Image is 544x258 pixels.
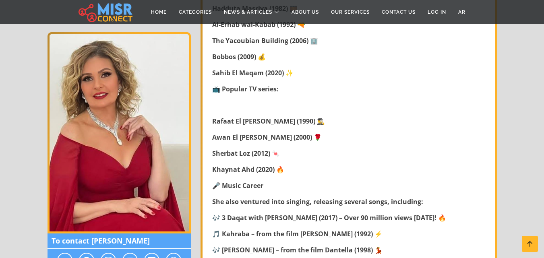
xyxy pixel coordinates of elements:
[79,2,132,22] img: main.misr_connect
[212,85,279,93] strong: 📺 Popular TV series:
[212,181,263,190] strong: 🎤 Music Career
[212,52,266,61] strong: Bobbos (2009) 💰
[212,117,325,126] strong: Rafaat El [PERSON_NAME] (1990) 🕵️‍♂️
[224,8,272,16] span: News & Articles
[218,4,285,20] a: News & Articles
[285,4,325,20] a: About Us
[212,149,280,158] strong: Sherbat Loz (2012) 🍬
[48,233,191,249] span: To contact [PERSON_NAME]
[325,4,376,20] a: Our Services
[212,229,383,238] strong: 🎵 Kahraba – from the film [PERSON_NAME] (1992) ⚡
[145,4,173,20] a: Home
[212,213,446,222] strong: 🎶 3 Daqat with [PERSON_NAME] (2017) – Over 90 million views [DATE]! 🔥
[212,68,294,77] strong: Sahib El Maqam (2020) ✨
[212,197,423,206] strong: She also ventured into singing, releasing several songs, including:
[212,165,284,174] strong: Khaynat Ahd (2020) 🔥
[212,246,383,254] strong: 🎶 [PERSON_NAME] – from the film Dantella (1998) 💃
[212,133,322,142] strong: Awan El [PERSON_NAME] (2000) 🌹
[376,4,422,20] a: Contact Us
[452,4,472,20] a: AR
[48,32,191,233] img: Yousra
[212,36,318,45] strong: The Yacoubian Building (2006) 🏢
[173,4,218,20] a: Categories
[422,4,452,20] a: Log in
